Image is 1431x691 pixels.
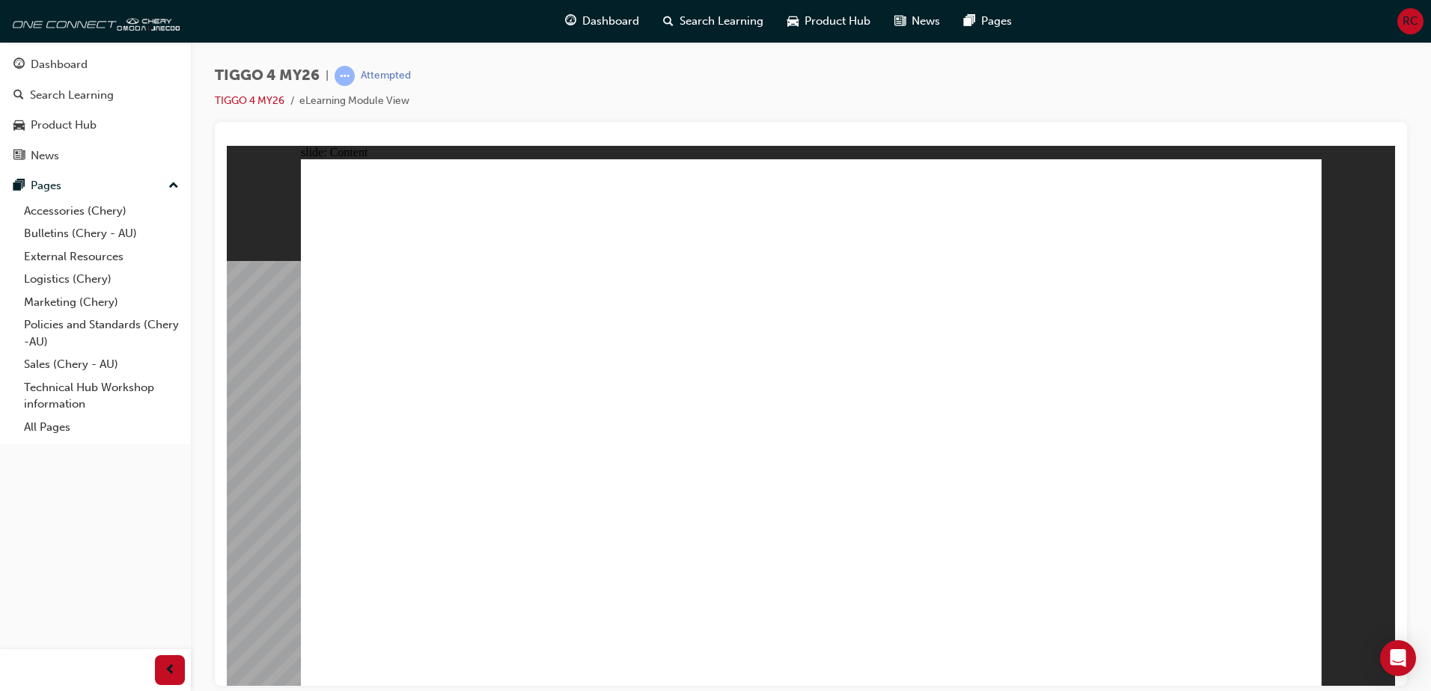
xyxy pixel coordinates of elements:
button: RC [1397,8,1424,34]
span: pages-icon [964,12,975,31]
span: search-icon [13,89,24,102]
span: car-icon [13,119,25,132]
span: | [326,67,329,85]
span: Pages [981,13,1012,30]
span: guage-icon [565,12,576,31]
div: News [31,147,59,165]
span: News [912,13,940,30]
li: eLearning Module View [299,93,409,110]
a: News [6,142,185,170]
a: Technical Hub Workshop information [18,376,185,416]
span: Dashboard [582,13,639,30]
button: Pages [6,172,185,200]
a: TIGGO 4 MY26 [215,94,284,107]
a: Product Hub [6,111,185,139]
span: TIGGO 4 MY26 [215,67,320,85]
a: search-iconSearch Learning [651,6,775,37]
span: prev-icon [165,661,176,680]
div: Product Hub [31,117,97,134]
span: pages-icon [13,179,25,193]
span: search-icon [663,12,674,31]
div: Open Intercom Messenger [1380,640,1416,676]
a: Policies and Standards (Chery -AU) [18,313,185,353]
span: guage-icon [13,58,25,72]
a: pages-iconPages [952,6,1024,37]
div: Search Learning [30,87,114,104]
span: Search Learning [680,13,763,30]
a: car-iconProduct Hub [775,6,882,37]
div: Attempted [361,69,411,83]
a: Search Learning [6,82,185,109]
a: External Resources [18,245,185,268]
img: oneconnect [7,6,180,36]
span: RC [1403,13,1418,30]
button: DashboardSearch LearningProduct HubNews [6,48,185,172]
span: car-icon [787,12,799,31]
a: Dashboard [6,51,185,79]
span: up-icon [168,176,179,196]
div: Dashboard [31,56,88,73]
a: news-iconNews [882,6,952,37]
a: Logistics (Chery) [18,268,185,291]
span: news-icon [13,150,25,163]
a: Accessories (Chery) [18,200,185,223]
a: Bulletins (Chery - AU) [18,222,185,245]
div: Pages [31,177,61,194]
a: Marketing (Chery) [18,291,185,314]
a: Sales (Chery - AU) [18,353,185,376]
a: guage-iconDashboard [553,6,651,37]
span: learningRecordVerb_ATTEMPT-icon [335,66,355,86]
span: Product Hub [805,13,870,30]
a: All Pages [18,416,185,439]
span: news-icon [894,12,906,31]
